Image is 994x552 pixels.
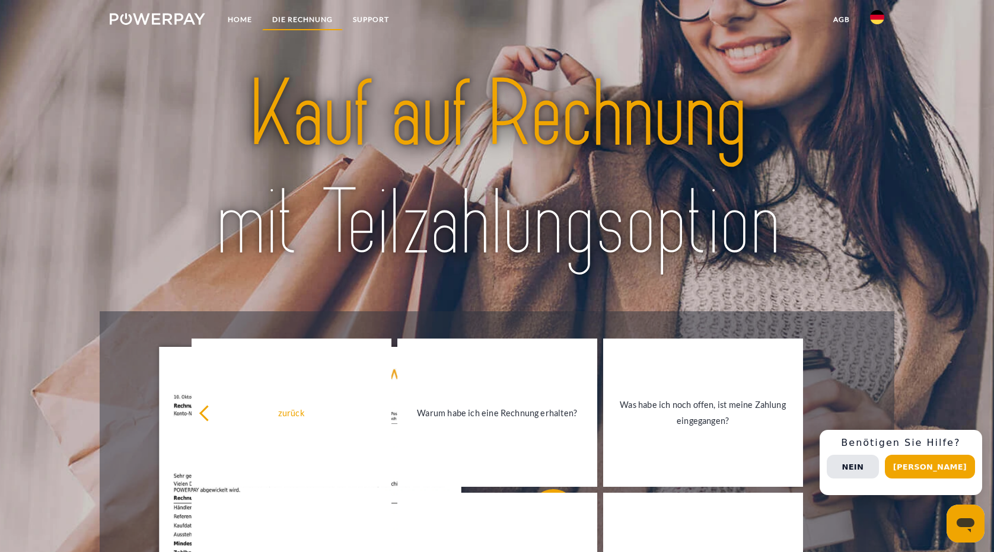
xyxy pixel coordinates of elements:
iframe: Schaltfläche zum Öffnen des Messaging-Fensters [947,505,985,543]
div: Was habe ich noch offen, ist meine Zahlung eingegangen? [610,397,796,429]
a: Home [218,9,262,30]
h3: Benötigen Sie Hilfe? [827,437,975,449]
a: DIE RECHNUNG [262,9,343,30]
a: SUPPORT [343,9,399,30]
button: Nein [827,455,879,478]
img: title-powerpay_de.svg [148,55,846,283]
img: logo-powerpay-white.svg [110,13,205,25]
img: de [870,10,884,24]
div: Schnellhilfe [820,430,982,495]
a: Was habe ich noch offen, ist meine Zahlung eingegangen? [603,339,803,487]
div: zurück [199,404,384,420]
div: Warum habe ich eine Rechnung erhalten? [404,404,590,420]
button: [PERSON_NAME] [885,455,975,478]
a: agb [823,9,860,30]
